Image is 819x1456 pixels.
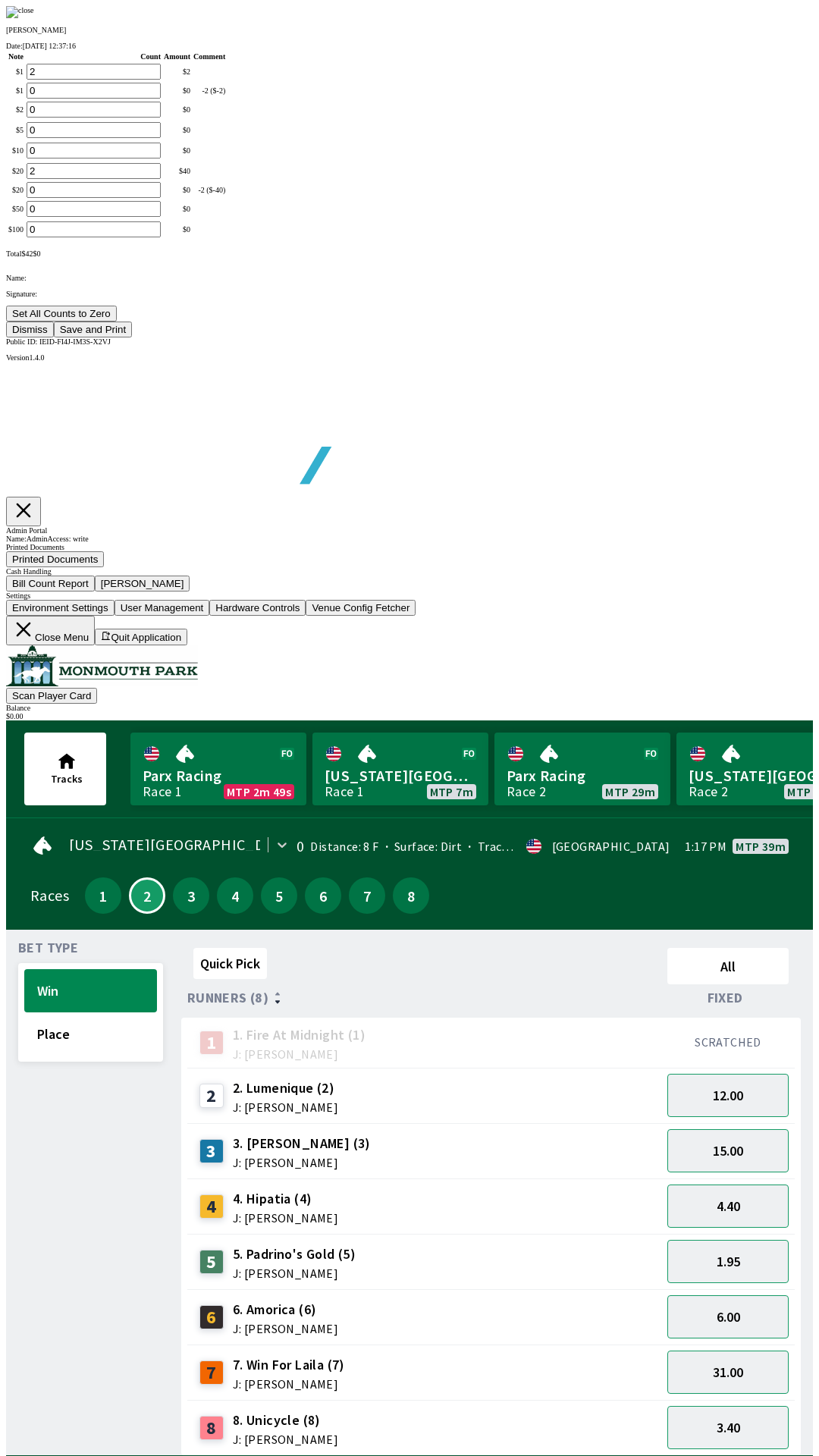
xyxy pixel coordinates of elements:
[199,1250,224,1274] div: 5
[6,322,54,337] button: Dismiss
[209,600,306,616] button: Hardware Controls
[233,1048,366,1060] span: J: [PERSON_NAME]
[310,839,378,854] span: Distance: 8 F
[353,890,381,901] span: 7
[164,86,190,95] div: $ 0
[164,205,190,213] div: $ 0
[325,766,476,786] span: [US_STATE][GEOGRAPHIC_DATA]
[393,877,429,914] button: 8
[233,1156,371,1169] span: J: [PERSON_NAME]
[312,733,488,805] a: [US_STATE][GEOGRAPHIC_DATA]Race 1MTP 7m
[95,576,190,591] button: [PERSON_NAME]
[37,1025,144,1043] span: Place
[37,982,144,999] span: Win
[306,600,416,616] button: Venue Config Fetcher
[233,1101,338,1113] span: J: [PERSON_NAME]
[667,948,789,984] button: All
[667,1129,789,1172] button: 15.00
[6,645,198,686] img: venue logo
[689,786,728,798] div: Race 2
[6,576,95,591] button: Bill Count Report
[713,1363,743,1381] span: 31.00
[265,890,293,901] span: 5
[143,786,182,798] div: Race 1
[24,733,106,805] button: Tracks
[6,42,813,50] div: Date:
[494,733,670,805] a: Parx RacingRace 2MTP 29m
[674,958,782,975] span: All
[221,890,249,901] span: 4
[8,82,24,99] td: $ 1
[6,551,104,567] button: Printed Documents
[21,249,33,258] span: $ 42
[130,733,306,805] a: Parx RacingRace 1MTP 2m 49s
[233,1433,338,1445] span: J: [PERSON_NAME]
[6,591,813,600] div: Settings
[227,786,291,798] span: MTP 2m 49s
[51,772,83,786] span: Tracks
[661,990,795,1006] div: Fixed
[199,1305,224,1329] div: 6
[667,1185,789,1228] button: 4.40
[177,890,206,901] span: 3
[6,704,813,712] div: Balance
[233,1300,338,1319] span: 6. Amorica (6)
[164,225,190,234] div: $ 0
[6,543,813,551] div: Printed Documents
[233,1267,356,1279] span: J: [PERSON_NAME]
[233,1244,356,1264] span: 5. Padrino's Gold (5)
[8,121,24,139] td: $ 5
[6,526,813,535] div: Admin Portal
[54,322,132,337] button: Save and Print
[193,86,225,95] div: -2 ($-2)
[69,839,296,851] span: [US_STATE][GEOGRAPHIC_DATA]
[667,1034,789,1050] div: SCRATCHED
[199,1139,224,1163] div: 3
[6,353,813,362] div: Version 1.4.0
[129,877,165,914] button: 2
[667,1295,789,1338] button: 6.00
[507,766,658,786] span: Parx Racing
[8,181,24,199] td: $ 20
[6,306,117,322] button: Set All Counts to Zero
[6,274,813,282] p: Name:
[8,200,24,218] td: $ 50
[164,167,190,175] div: $ 40
[115,600,210,616] button: User Management
[667,1240,789,1283] button: 1.95
[217,877,253,914] button: 4
[667,1406,789,1449] button: 3.40
[507,786,546,798] div: Race 2
[164,105,190,114] div: $ 0
[8,162,24,180] td: $ 20
[85,877,121,914] button: 1
[143,766,294,786] span: Parx Racing
[164,67,190,76] div: $ 2
[187,992,268,1004] span: Runners (8)
[8,221,24,238] td: $ 100
[164,146,190,155] div: $ 0
[6,616,95,645] button: Close Menu
[8,101,24,118] td: $ 2
[6,26,813,34] p: [PERSON_NAME]
[233,1212,338,1224] span: J: [PERSON_NAME]
[685,840,726,852] span: 1:17 PM
[95,629,187,645] button: Quit Application
[233,1355,345,1375] span: 7. Win For Laila (7)
[708,992,743,1004] span: Fixed
[713,1142,743,1159] span: 15.00
[199,1360,224,1385] div: 7
[187,990,661,1006] div: Runners (8)
[193,948,267,979] button: Quick Pick
[199,1084,224,1108] div: 2
[6,249,813,258] div: Total
[8,52,24,61] th: Note
[199,1031,224,1055] div: 1
[309,890,337,901] span: 6
[199,1416,224,1440] div: 8
[8,63,24,80] td: $ 1
[261,877,297,914] button: 5
[6,337,813,346] div: Public ID:
[41,362,476,522] img: global tote logo
[462,839,598,854] span: Track Condition: Good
